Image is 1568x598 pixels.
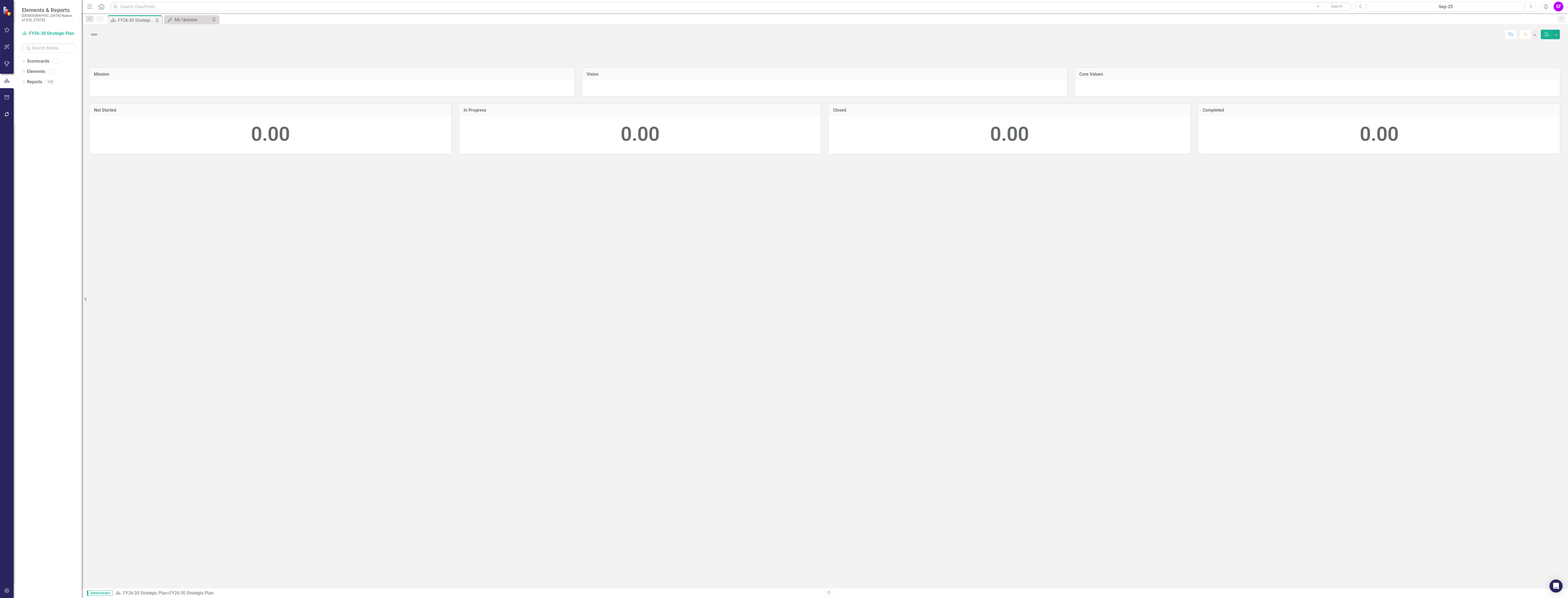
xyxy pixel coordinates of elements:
[22,13,76,22] small: [DEMOGRAPHIC_DATA] Nation of [US_STATE]
[22,7,76,13] span: Elements & Reports
[169,590,213,596] div: FY26-30 Strategic Plan
[110,2,1352,11] input: Search ClearPoint...
[174,16,210,23] div: My Updates
[464,108,817,113] h3: In Progress
[1203,108,1556,113] h3: Completed
[94,108,447,113] h3: Not Started
[27,79,42,85] a: Reports
[115,590,821,596] div: »
[90,30,99,39] img: Not Defined
[1367,2,1524,11] button: Sep-25
[95,120,446,148] div: 0.00
[1369,4,1522,10] div: Sep-25
[45,80,56,84] div: 129
[22,43,76,53] input: Search Below...
[87,590,113,596] span: Administrator
[1204,120,1555,148] div: 0.00
[833,108,1186,113] h3: Closed
[1554,2,1563,11] button: SF
[1323,3,1350,10] button: Search
[1331,4,1343,8] span: Search
[123,590,167,596] a: FY26-30 Strategic Plan
[22,30,76,37] a: FY26-30 Strategic Plan
[465,120,816,148] div: 0.00
[1549,579,1563,593] div: Open Intercom Messenger
[834,120,1185,148] div: 0.00
[1079,72,1556,77] h3: Core Values
[118,17,154,24] div: FY26-30 Strategic Plan
[94,72,570,77] h3: Mission
[166,16,210,23] a: My Updates
[3,6,12,16] img: ClearPoint Strategy
[587,72,1063,77] h3: Vision
[27,69,45,75] a: Elements
[27,58,49,65] a: Scorecards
